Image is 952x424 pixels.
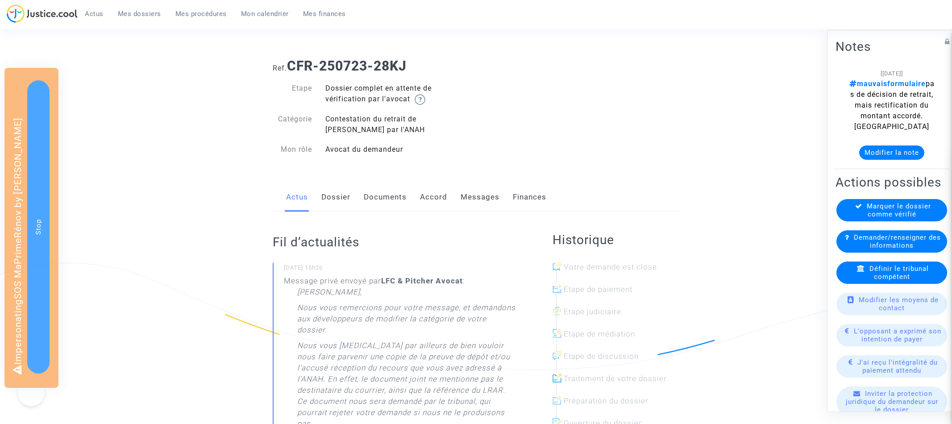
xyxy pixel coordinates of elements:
a: Documents [364,183,407,212]
span: Mes procédures [175,10,227,18]
span: Définir le tribunal compétent [869,265,929,281]
span: Mon calendrier [241,10,289,18]
span: Mes finances [303,10,346,18]
div: Dossier complet en attente de vérification par l'avocat [319,83,476,105]
img: help.svg [415,94,425,105]
span: Actus [85,10,104,18]
b: LFC & Pitcher Avocat [381,276,463,285]
span: Modifier les moyens de contact [859,296,939,312]
a: Messages [461,183,499,212]
span: [[DATE]] [881,70,903,77]
p: [PERSON_NAME], [297,287,362,302]
a: Actus [78,7,111,21]
span: pas de décision de retrait, mais rectification du montant accordé. [GEOGRAPHIC_DATA] [849,79,935,131]
span: Demander/renseigner des informations [854,233,941,249]
a: Finances [513,183,546,212]
div: Catégorie [266,114,319,135]
a: Mes dossiers [111,7,168,21]
p: Nous vous remercions pour votre message, et demandons aux développeurs de modifier la catégorie d... [297,302,517,340]
span: mauvaisformulaire [849,79,926,88]
div: Impersonating [4,68,58,388]
span: Marquer le dossier comme vérifié [867,202,931,218]
h2: Notes [836,39,948,54]
span: Mes dossiers [118,10,161,18]
iframe: Help Scout Beacon - Open [18,379,45,406]
span: Ref. [273,64,287,72]
span: L'opposant a exprimé son intention de payer [854,327,941,343]
span: Inviter la protection juridique du demandeur sur le dossier [846,390,938,414]
div: Mon rôle [266,144,319,155]
span: J'ai reçu l'intégralité du paiement attendu [857,358,938,374]
a: Mes finances [296,7,353,21]
h2: Actions possibles [836,175,948,190]
span: Votre demande est close [564,262,657,271]
a: Mes procédures [168,7,234,21]
b: CFR-250723-28KJ [287,58,407,74]
div: Etape [266,83,319,105]
div: Avocat du demandeur [319,144,476,155]
button: Stop [27,80,50,374]
button: Modifier la note [859,145,924,160]
span: Stop [34,219,42,235]
small: [DATE] 15h26 [284,264,517,275]
h2: Fil d’actualités [273,234,517,250]
a: Dossier [321,183,350,212]
a: Actus [286,183,308,212]
a: Accord [420,183,447,212]
a: Mon calendrier [234,7,296,21]
img: jc-logo.svg [7,4,78,23]
h2: Historique [553,232,679,248]
div: Contestation du retrait de [PERSON_NAME] par l'ANAH [319,114,476,135]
